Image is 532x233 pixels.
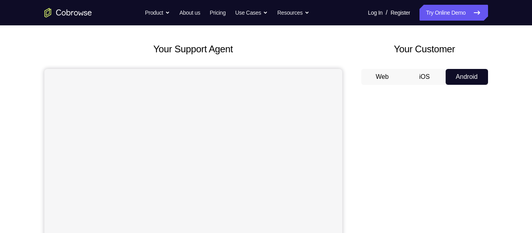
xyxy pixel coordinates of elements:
[44,8,92,17] a: Go to the home page
[361,69,404,85] button: Web
[179,5,200,21] a: About us
[145,5,170,21] button: Product
[419,5,488,21] a: Try Online Demo
[277,5,309,21] button: Resources
[210,5,225,21] a: Pricing
[44,42,342,56] h2: Your Support Agent
[368,5,383,21] a: Log In
[361,42,488,56] h2: Your Customer
[386,8,387,17] span: /
[403,69,446,85] button: iOS
[391,5,410,21] a: Register
[235,5,268,21] button: Use Cases
[446,69,488,85] button: Android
